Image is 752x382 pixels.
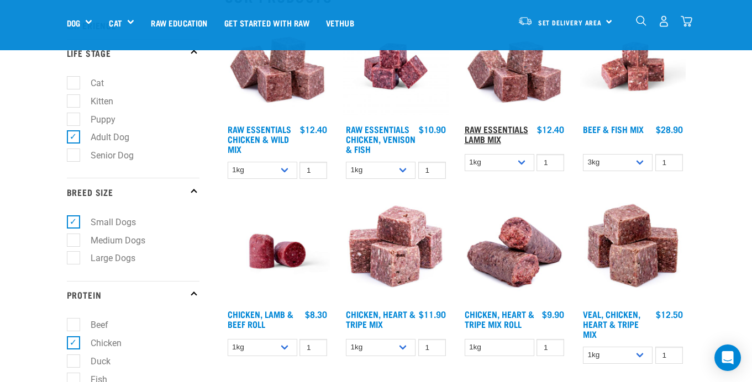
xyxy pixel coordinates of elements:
[465,126,528,141] a: Raw Essentials Lamb Mix
[73,130,134,144] label: Adult Dog
[305,309,327,319] div: $8.30
[318,1,362,45] a: Vethub
[73,251,140,265] label: Large Dogs
[518,16,533,26] img: van-moving.png
[343,199,449,304] img: 1062 Chicken Heart Tripe Mix 01
[542,309,564,319] div: $9.90
[462,14,567,119] img: ?1041 RE Lamb Mix 01
[714,344,741,371] div: Open Intercom Messenger
[343,14,449,119] img: Chicken Venison mix 1655
[299,339,327,356] input: 1
[580,14,686,119] img: Beef Mackerel 1
[67,178,199,205] p: Breed Size
[636,15,646,26] img: home-icon-1@2x.png
[465,311,534,326] a: Chicken, Heart & Tripe Mix Roll
[419,124,446,134] div: $10.90
[583,311,640,336] a: Veal, Chicken, Heart & Tripe Mix
[537,339,564,356] input: 1
[225,199,330,304] img: Raw Essentials Chicken Lamb Beef Bulk Minced Raw Dog Food Roll Unwrapped
[300,124,327,134] div: $12.40
[143,1,215,45] a: Raw Education
[580,199,686,304] img: Veal Chicken Heart Tripe Mix 01
[73,336,126,350] label: Chicken
[73,318,113,332] label: Beef
[228,311,293,326] a: Chicken, Lamb & Beef Roll
[656,309,683,319] div: $12.50
[583,126,644,131] a: Beef & Fish Mix
[225,14,330,119] img: Pile Of Cubed Chicken Wild Meat Mix
[73,76,108,90] label: Cat
[228,126,291,151] a: Raw Essentials Chicken & Wild Mix
[73,94,118,108] label: Kitten
[299,162,327,179] input: 1
[655,154,683,171] input: 1
[462,199,567,304] img: Chicken Heart Tripe Roll 01
[538,20,602,24] span: Set Delivery Area
[216,1,318,45] a: Get started with Raw
[658,15,670,27] img: user.png
[681,15,692,27] img: home-icon@2x.png
[73,148,138,162] label: Senior Dog
[656,124,683,134] div: $28.90
[67,39,199,67] p: Life Stage
[67,17,80,29] a: Dog
[537,124,564,134] div: $12.40
[73,234,150,247] label: Medium Dogs
[67,281,199,309] p: Protein
[109,17,122,29] a: Cat
[418,162,446,179] input: 1
[419,309,446,319] div: $11.90
[73,354,115,368] label: Duck
[346,126,416,151] a: Raw Essentials Chicken, Venison & Fish
[73,113,120,126] label: Puppy
[537,154,564,171] input: 1
[346,311,416,326] a: Chicken, Heart & Tripe Mix
[655,347,683,364] input: 1
[73,215,140,229] label: Small Dogs
[418,339,446,356] input: 1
